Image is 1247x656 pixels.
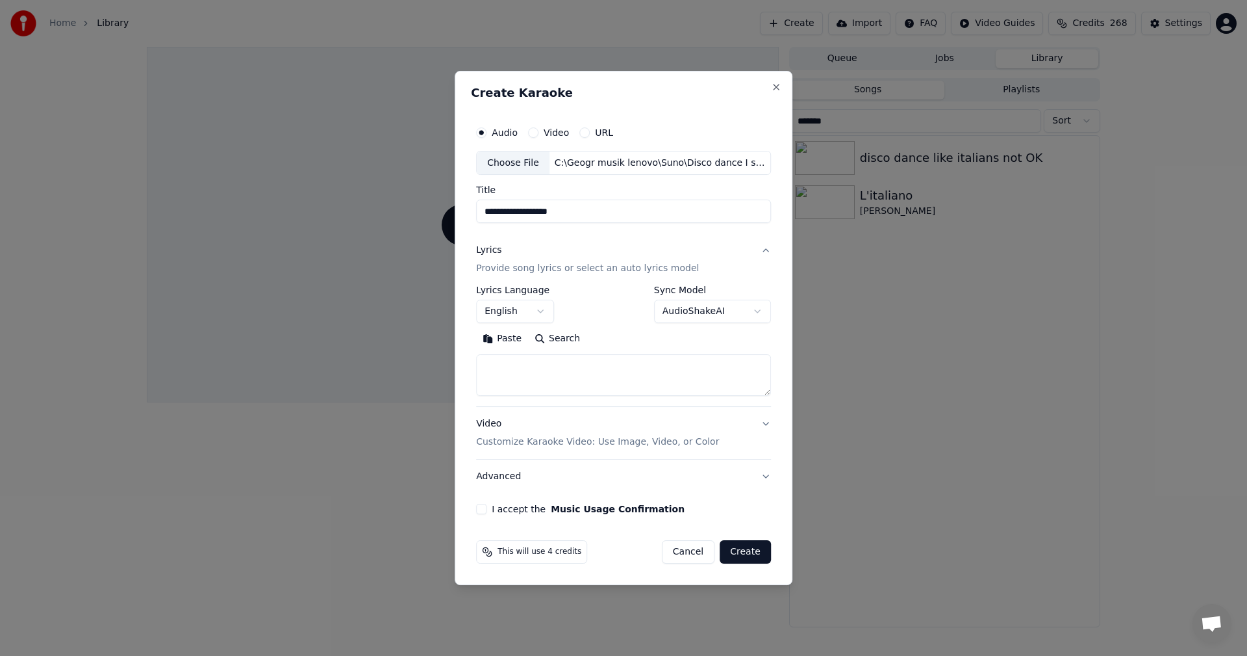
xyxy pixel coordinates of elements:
label: Audio [492,128,518,137]
label: Lyrics Language [476,286,554,295]
button: Create [720,540,771,564]
span: This will use 4 credits [498,547,581,557]
label: I accept the [492,505,685,514]
h2: Create Karaoke [471,87,776,99]
button: VideoCustomize Karaoke Video: Use Image, Video, or Color [476,408,771,460]
button: LyricsProvide song lyrics or select an auto lyrics model [476,234,771,286]
div: Lyrics [476,244,501,257]
label: Video [544,128,569,137]
p: Customize Karaoke Video: Use Image, Video, or Color [476,436,719,449]
div: Video [476,418,719,449]
label: URL [595,128,613,137]
div: LyricsProvide song lyrics or select an auto lyrics model [476,286,771,407]
button: Search [528,329,586,350]
button: I accept the [551,505,685,514]
button: Paste [476,329,528,350]
div: C:\Geogr musik lenovo\Suno\Disco dance I sing .mp3 [549,157,770,170]
div: Choose File [477,151,549,175]
button: Cancel [662,540,714,564]
label: Title [476,186,771,195]
button: Advanced [476,460,771,493]
p: Provide song lyrics or select an auto lyrics model [476,263,699,276]
label: Sync Model [654,286,771,295]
